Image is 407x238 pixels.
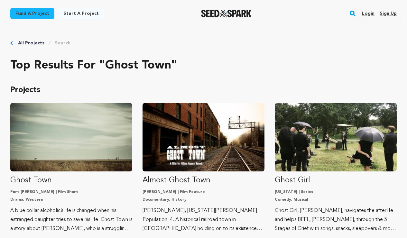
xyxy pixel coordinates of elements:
[143,189,264,195] p: [PERSON_NAME] | Film Feature
[143,197,264,202] p: Documentary, History
[55,40,70,46] a: Search
[275,175,397,186] p: Ghost Girl
[380,8,397,19] a: Sign up
[10,40,397,46] div: Breadcrumb
[10,175,132,186] p: Ghost Town
[10,103,132,233] a: Fund Ghost Town
[10,197,132,202] p: Drama, Western
[201,10,252,17] img: Seed&Spark Logo Dark Mode
[275,189,397,195] p: [US_STATE] | Series
[275,206,397,233] p: Ghost Girl, [PERSON_NAME], navigates the afterlife and helps BFFL, [PERSON_NAME], through the 5 S...
[18,40,44,46] a: All Projects
[10,59,397,72] h2: Top results for "ghost town"
[143,206,264,233] p: [PERSON_NAME], [US_STATE][PERSON_NAME]. Population: 4. A historical railroad town in [GEOGRAPHIC_...
[143,103,264,233] a: Fund Almost Ghost Town
[275,103,397,233] a: Fund Ghost Girl
[10,8,54,19] a: Fund a project
[143,175,264,186] p: Almost Ghost Town
[275,197,397,202] p: Comedy, Musical
[10,189,132,195] p: Fort [PERSON_NAME] | Film Short
[58,8,104,19] a: Start a project
[10,206,132,233] p: A blue collar alcoholic’s life is changed when his estranged daughter tries to save his life. Gho...
[10,85,397,95] p: Projects
[201,10,252,17] a: Seed&Spark Homepage
[362,8,375,19] a: Login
